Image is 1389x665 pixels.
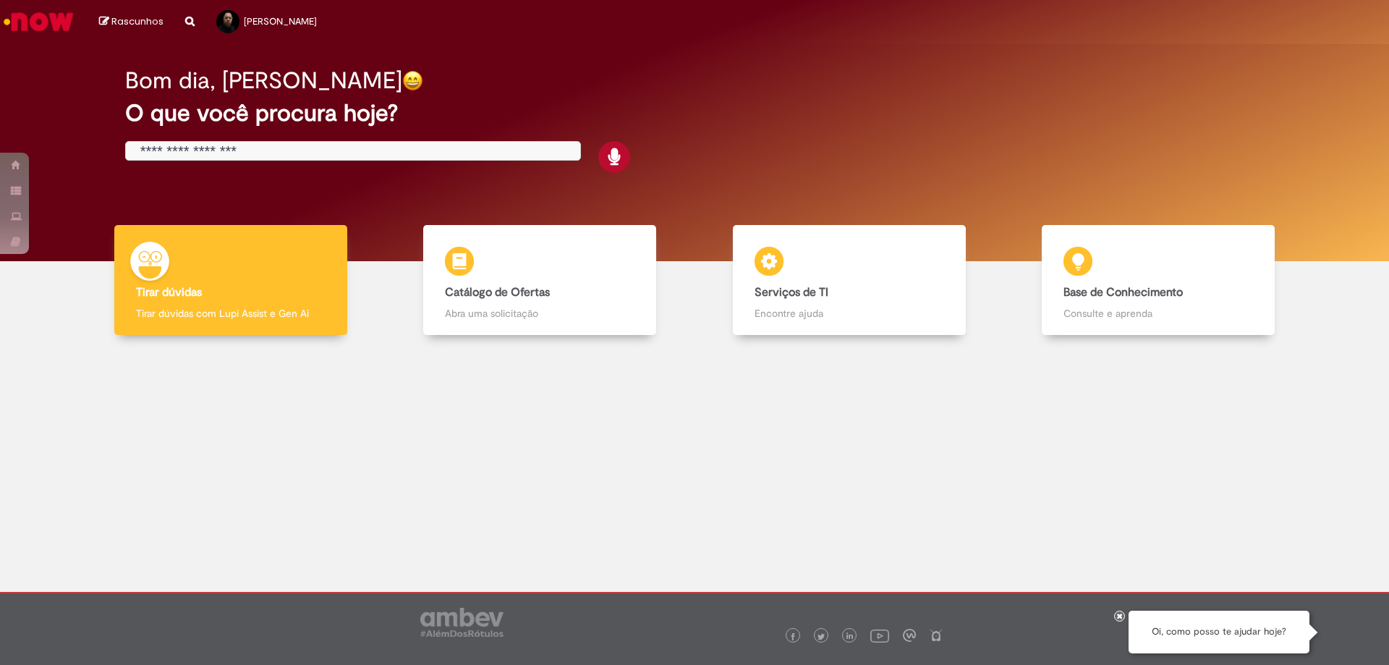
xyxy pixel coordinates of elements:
[445,306,634,321] p: Abra uma solicitação
[755,306,944,321] p: Encontre ajuda
[1063,306,1253,321] p: Consulte e aprenda
[244,15,317,27] span: [PERSON_NAME]
[125,68,402,93] h2: Bom dia, [PERSON_NAME]
[755,285,828,300] b: Serviços de TI
[1,7,76,36] img: ServiceNow
[99,15,163,29] a: Rascunhos
[386,225,695,336] a: Catálogo de Ofertas Abra uma solicitação
[846,632,854,641] img: logo_footer_linkedin.png
[445,285,550,300] b: Catálogo de Ofertas
[111,14,163,28] span: Rascunhos
[402,70,423,91] img: happy-face.png
[694,225,1004,336] a: Serviços de TI Encontre ajuda
[930,629,943,642] img: logo_footer_naosei.png
[789,633,797,640] img: logo_footer_facebook.png
[76,225,386,336] a: Tirar dúvidas Tirar dúvidas com Lupi Assist e Gen Ai
[1004,225,1314,336] a: Base de Conhecimento Consulte e aprenda
[136,306,326,321] p: Tirar dúvidas com Lupi Assist e Gen Ai
[1129,611,1309,653] div: Oi, como posso te ajudar hoje?
[870,626,889,645] img: logo_footer_youtube.png
[1324,611,1367,654] button: Iniciar Conversa de Suporte
[1063,285,1183,300] b: Base de Conhecimento
[136,285,202,300] b: Tirar dúvidas
[420,608,504,637] img: logo_footer_ambev_rotulo_gray.png
[125,101,1265,126] h2: O que você procura hoje?
[817,633,825,640] img: logo_footer_twitter.png
[903,629,916,642] img: logo_footer_workplace.png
